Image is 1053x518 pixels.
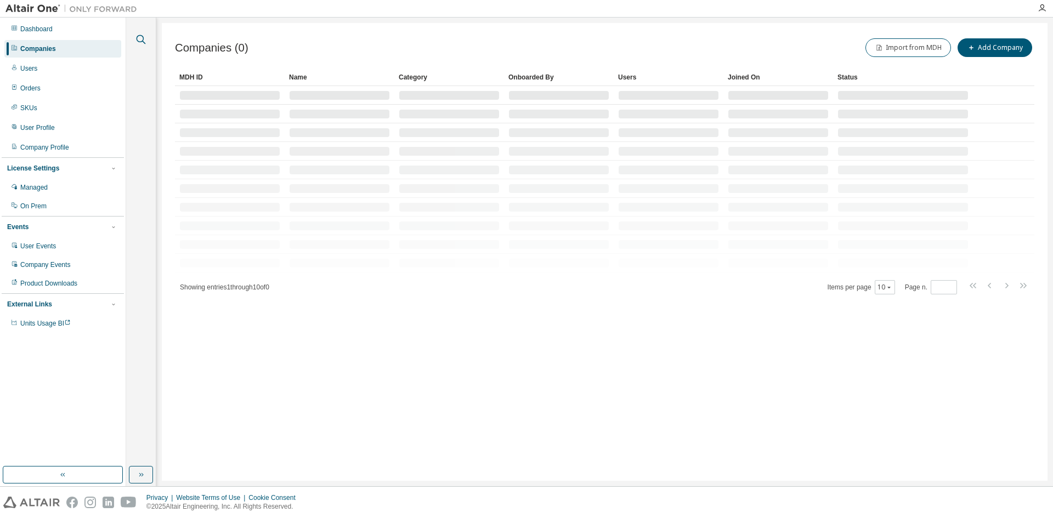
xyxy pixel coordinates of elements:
button: Add Company [958,38,1032,57]
div: Cookie Consent [248,493,302,502]
p: © 2025 Altair Engineering, Inc. All Rights Reserved. [146,502,302,511]
div: Website Terms of Use [176,493,248,502]
img: altair_logo.svg [3,497,60,508]
div: License Settings [7,164,59,173]
div: Dashboard [20,25,53,33]
span: Units Usage BI [20,320,71,327]
div: Company Profile [20,143,69,152]
div: Name [289,69,390,86]
div: Companies [20,44,56,53]
div: Category [399,69,500,86]
div: Events [7,223,29,231]
div: On Prem [20,202,47,210]
div: User Events [20,242,56,251]
img: instagram.svg [84,497,96,508]
button: 10 [877,283,892,292]
div: Managed [20,183,48,192]
div: Onboarded By [508,69,609,86]
div: External Links [7,300,52,309]
div: Company Events [20,260,70,269]
img: Altair One [5,3,143,14]
div: Status [837,69,969,86]
div: Users [618,69,719,86]
div: MDH ID [179,69,280,86]
span: Companies (0) [175,42,248,54]
div: Joined On [728,69,829,86]
button: Import from MDH [865,38,951,57]
span: Showing entries 1 through 10 of 0 [180,283,269,291]
span: Page n. [905,280,957,294]
div: Product Downloads [20,279,77,288]
img: linkedin.svg [103,497,114,508]
img: facebook.svg [66,497,78,508]
div: User Profile [20,123,55,132]
div: Orders [20,84,41,93]
span: Items per page [828,280,895,294]
div: SKUs [20,104,37,112]
div: Privacy [146,493,176,502]
img: youtube.svg [121,497,137,508]
div: Users [20,64,37,73]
